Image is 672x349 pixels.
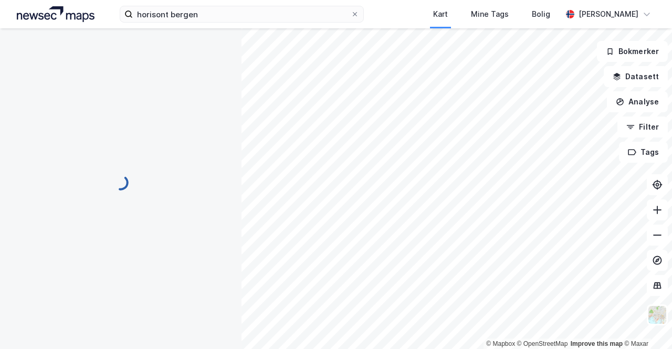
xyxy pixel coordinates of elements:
a: Improve this map [571,340,623,347]
a: Mapbox [486,340,515,347]
div: Kontrollprogram for chat [619,299,672,349]
button: Analyse [607,91,668,112]
div: [PERSON_NAME] [579,8,638,20]
button: Datasett [604,66,668,87]
input: Søk på adresse, matrikkel, gårdeiere, leietakere eller personer [133,6,351,22]
img: spinner.a6d8c91a73a9ac5275cf975e30b51cfb.svg [112,174,129,191]
img: logo.a4113a55bc3d86da70a041830d287a7e.svg [17,6,94,22]
div: Bolig [532,8,550,20]
button: Bokmerker [597,41,668,62]
a: OpenStreetMap [517,340,568,347]
button: Filter [617,117,668,138]
button: Tags [619,142,668,163]
div: Kart [433,8,448,20]
div: Mine Tags [471,8,509,20]
iframe: Chat Widget [619,299,672,349]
